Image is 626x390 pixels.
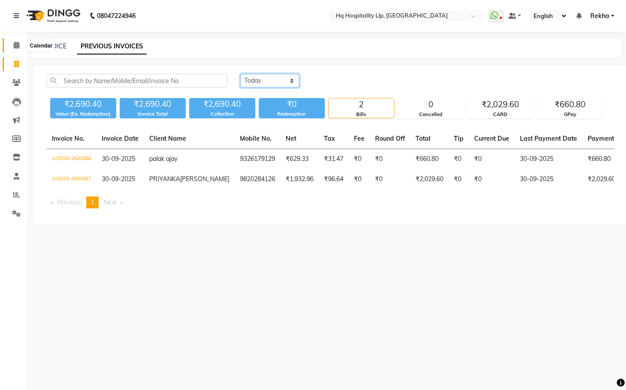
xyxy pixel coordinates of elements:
[102,175,135,183] span: 30-09-2025
[515,149,582,170] td: 30-09-2025
[240,135,272,142] span: Mobile No.
[398,98,464,111] div: 0
[149,175,180,183] span: PRIYANKA
[47,74,227,87] input: Search by Name/Mobile/Email/Invoice No
[520,135,577,142] span: Last Payment Date
[120,110,186,118] div: Invoice Total
[120,98,186,110] div: ₹2,690.40
[50,110,116,118] div: Value (Ex. Redemption)
[47,197,614,208] nav: Pagination
[538,111,603,118] div: GPay
[149,155,177,163] span: palak ajay
[454,135,464,142] span: Tip
[149,135,186,142] span: Client Name
[319,169,349,190] td: ₹96.64
[22,4,83,28] img: logo
[410,169,449,190] td: ₹2,029.60
[47,149,96,170] td: V/2025-26/0888
[319,149,349,170] td: ₹31.47
[57,198,81,206] span: Previous
[349,169,370,190] td: ₹0
[449,149,469,170] td: ₹0
[469,149,515,170] td: ₹0
[102,135,139,142] span: Invoice Date
[235,169,280,190] td: 9820284126
[354,135,365,142] span: Fee
[52,135,85,142] span: Invoice No.
[280,169,319,190] td: ₹1,932.96
[47,169,96,190] td: V/2025-26/0887
[590,11,609,21] span: Rekha
[449,169,469,190] td: ₹0
[280,149,319,170] td: ₹629.33
[375,135,405,142] span: Round Off
[28,40,55,51] div: Calendar
[329,98,394,111] div: 2
[538,98,603,111] div: ₹660.80
[349,149,370,170] td: ₹0
[474,135,509,142] span: Current Due
[180,175,229,183] span: [PERSON_NAME]
[468,98,533,111] div: ₹2,029.60
[410,149,449,170] td: ₹660.80
[91,198,94,206] span: 1
[102,155,135,163] span: 30-09-2025
[97,4,136,28] b: 08047224946
[259,98,325,110] div: ₹0
[468,111,533,118] div: CARD
[398,111,464,118] div: Cancelled
[103,198,117,206] span: Next
[469,169,515,190] td: ₹0
[329,111,394,118] div: Bills
[370,149,410,170] td: ₹0
[370,169,410,190] td: ₹0
[50,98,116,110] div: ₹2,690.40
[416,135,431,142] span: Total
[77,39,147,55] a: PREVIOUS INVOICES
[259,110,325,118] div: Redemption
[235,149,280,170] td: 9326179129
[189,98,255,110] div: ₹2,690.40
[324,135,335,142] span: Tax
[189,110,255,118] div: Collection
[515,169,582,190] td: 30-09-2025
[286,135,296,142] span: Net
